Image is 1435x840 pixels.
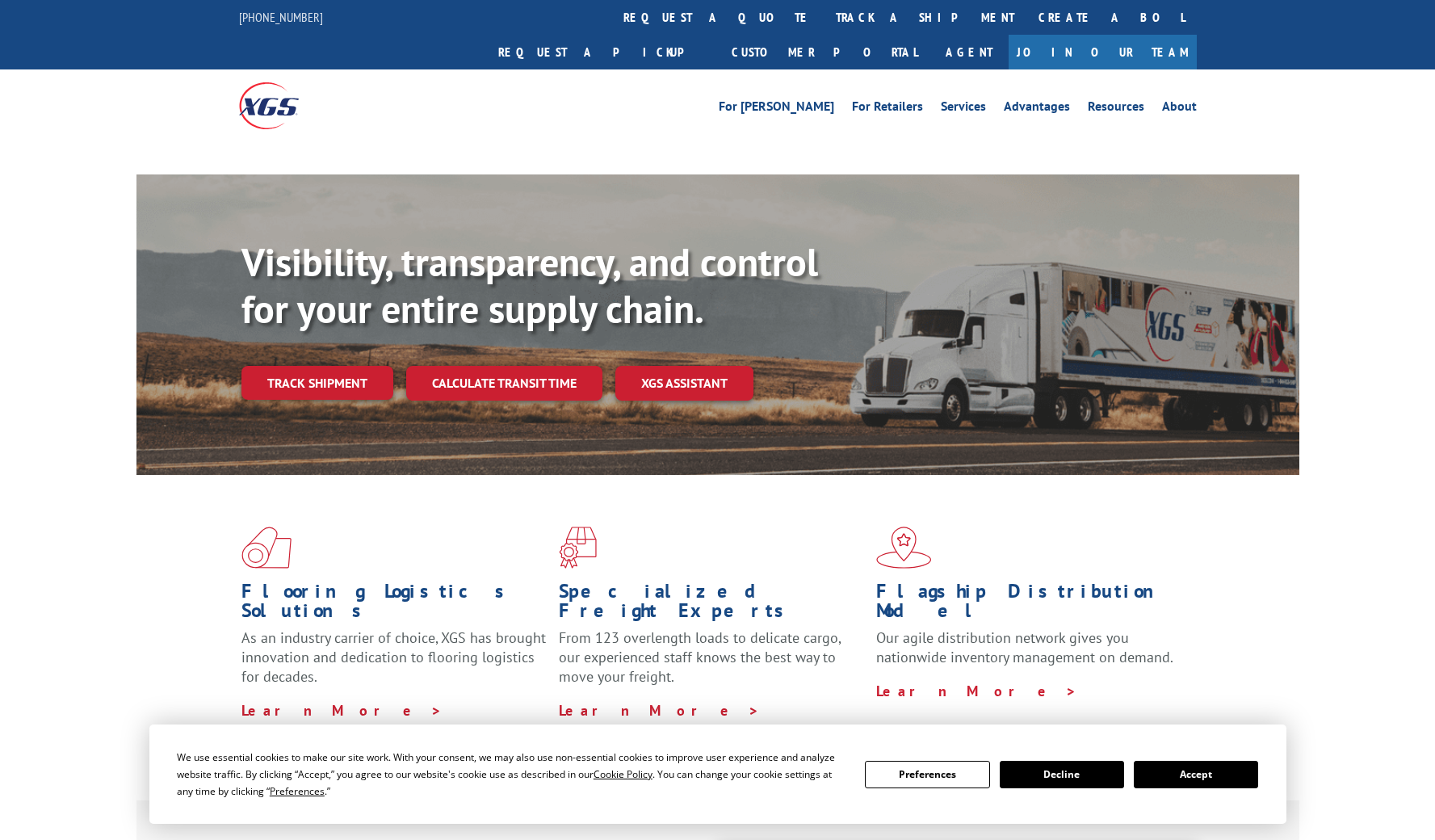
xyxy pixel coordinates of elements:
a: Services [941,100,986,118]
a: Customer Portal [720,35,929,69]
div: We use essential cookies to make our site work. With your consent, we may also use non-essential ... [177,749,845,800]
h1: Flooring Logistics Solutions [241,582,547,628]
a: Learn More > [876,682,1077,700]
button: Decline [1000,761,1124,788]
img: xgs-icon-focused-on-flooring-red [559,527,597,569]
a: About [1162,100,1197,118]
div: Cookie Consent Prompt [149,724,1286,824]
a: Resources [1088,100,1144,118]
a: [PHONE_NUMBER] [239,9,323,25]
a: XGS ASSISTANT [615,366,753,401]
a: Agent [929,35,1009,69]
a: Learn More > [559,701,760,720]
p: From 123 overlength loads to delicate cargo, our experienced staff knows the best way to move you... [559,628,864,700]
a: Advantages [1004,100,1070,118]
a: For Retailers [852,100,923,118]
img: xgs-icon-flagship-distribution-model-red [876,527,932,569]
img: xgs-icon-total-supply-chain-intelligence-red [241,527,292,569]
button: Accept [1134,761,1258,788]
b: Visibility, transparency, and control for your entire supply chain. [241,237,818,334]
a: For [PERSON_NAME] [719,100,834,118]
h1: Specialized Freight Experts [559,582,864,628]
a: Request a pickup [486,35,720,69]
a: Track shipment [241,366,393,400]
span: Our agile distribution network gives you nationwide inventory management on demand. [876,628,1173,666]
button: Preferences [865,761,989,788]
h1: Flagship Distribution Model [876,582,1181,628]
a: Calculate transit time [406,366,602,401]
span: As an industry carrier of choice, XGS has brought innovation and dedication to flooring logistics... [241,628,546,686]
a: Learn More > [241,701,443,720]
span: Preferences [270,784,325,798]
a: Join Our Team [1009,35,1197,69]
span: Cookie Policy [594,767,652,781]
